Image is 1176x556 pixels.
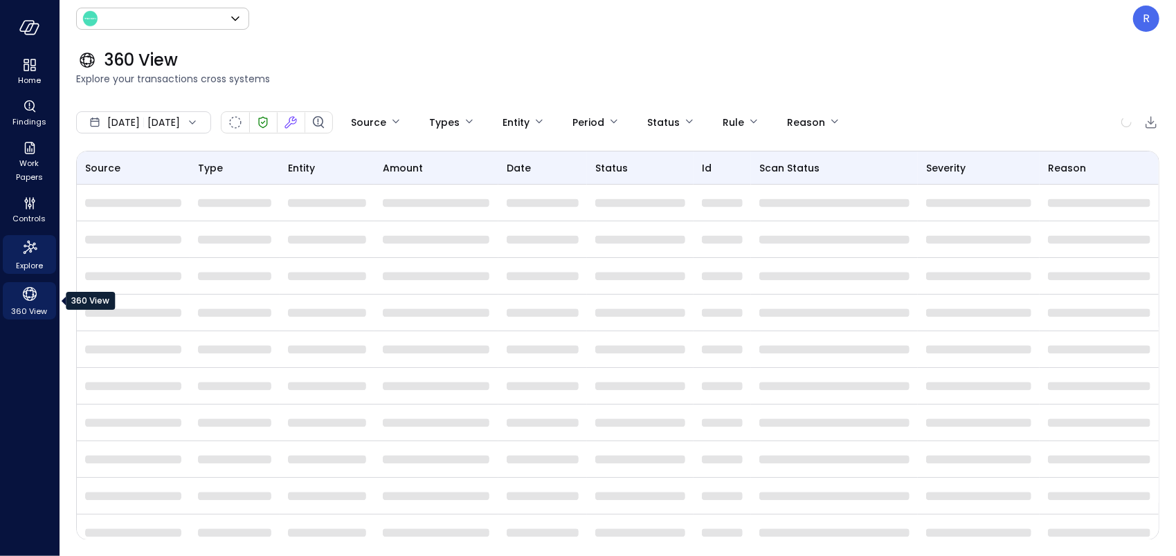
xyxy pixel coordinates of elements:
p: R [1143,10,1150,27]
span: amount [383,160,423,176]
div: Work Papers [3,138,56,185]
img: Icon [82,10,98,27]
span: Reason [1048,160,1086,176]
span: [DATE] [107,115,140,130]
span: Source [85,160,120,176]
div: 360 View [66,292,115,310]
div: Finding [310,114,327,131]
span: Type [198,160,223,176]
span: Findings [12,115,46,129]
span: id [702,160,712,176]
div: 360 View [3,282,56,319]
span: Explore [16,259,43,272]
div: Verified [255,114,271,131]
div: Findings [3,97,56,130]
span: Controls [13,212,46,225]
div: Period [572,111,604,134]
div: Source [351,111,386,134]
span: 360 View [104,49,178,71]
div: Explore [3,235,56,274]
div: Not Scanned [229,116,242,129]
div: Types [429,111,460,134]
div: Fixed [282,114,299,131]
span: entity [288,160,315,176]
div: Rsarabu [1133,6,1159,32]
span: status [595,160,628,176]
span: Explore your transactions cross systems [76,71,1159,86]
div: Rule [723,111,744,134]
span: Work Papers [8,156,51,184]
div: Reason [787,111,825,134]
span: Severity [926,160,966,176]
span: calculating... [1121,116,1133,129]
div: Home [3,55,56,89]
span: 360 View [12,304,48,318]
div: Entity [503,111,530,134]
span: Home [18,73,41,87]
div: Controls [3,194,56,227]
div: Status [647,111,680,134]
span: Scan Status [759,160,820,176]
span: date [507,160,531,176]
